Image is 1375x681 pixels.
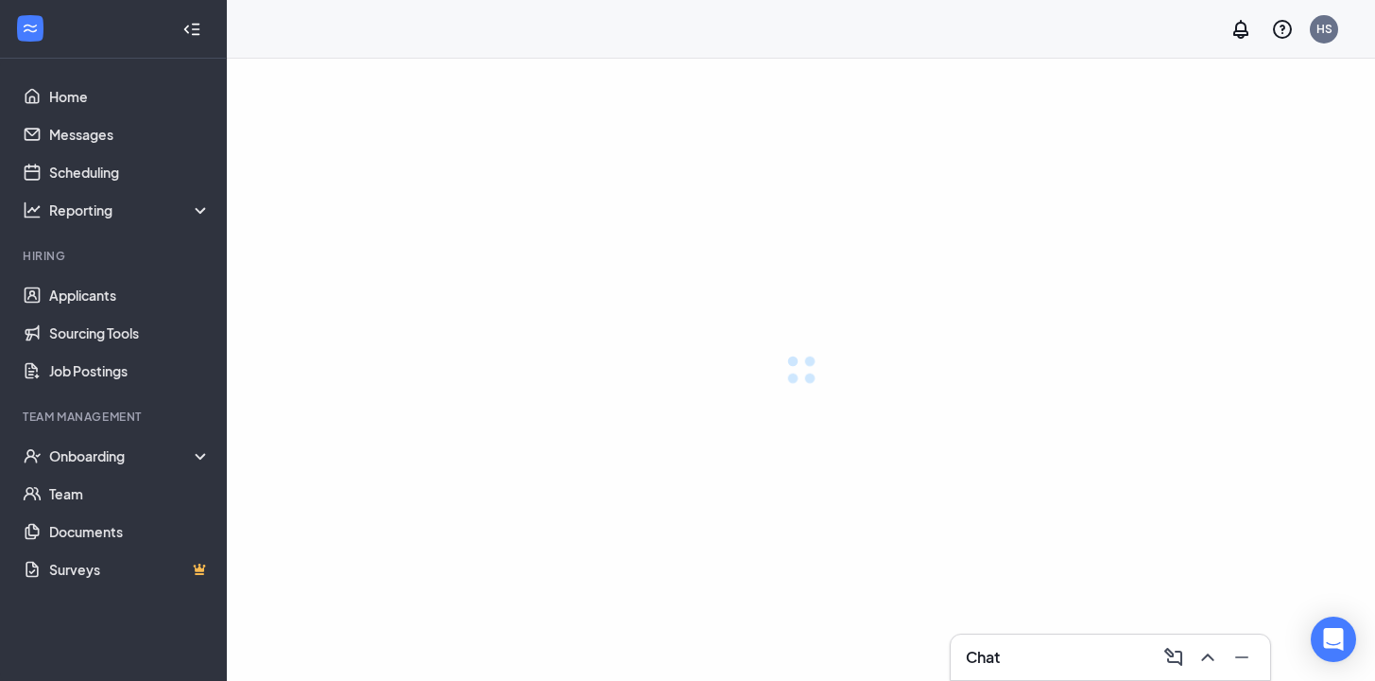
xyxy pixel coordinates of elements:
[1211,642,1241,672] button: Minimize
[1215,18,1238,41] svg: Notifications
[1257,18,1280,41] svg: QuestionInfo
[1180,646,1203,669] svg: ChevronUp
[1143,642,1173,672] button: ComposeMessage
[182,20,201,39] svg: Collapse
[23,248,207,264] div: Hiring
[49,550,211,588] a: SurveysCrown
[1146,646,1169,669] svg: ComposeMessage
[49,513,211,550] a: Documents
[23,643,42,662] svg: Settings
[49,643,181,662] div: Switch to admin view
[49,314,211,352] a: Sourcing Tools
[1214,646,1237,669] svg: Minimize
[23,201,42,219] svg: Analysis
[49,153,211,191] a: Scheduling
[49,475,211,513] a: Team
[952,647,986,668] h3: Chat
[49,446,195,465] div: Onboarding
[49,276,211,314] a: Applicants
[23,409,207,425] div: Team Management
[49,115,211,153] a: Messages
[23,446,42,465] svg: UserCheck
[1177,642,1207,672] button: ChevronUp
[21,19,40,38] svg: WorkstreamLogo
[49,78,211,115] a: Home
[49,201,212,219] div: Reporting
[633,363,728,379] div: LOADING
[1302,21,1318,37] div: HS
[49,352,211,390] a: Job Postings
[1297,617,1342,662] div: Open Intercom Messenger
